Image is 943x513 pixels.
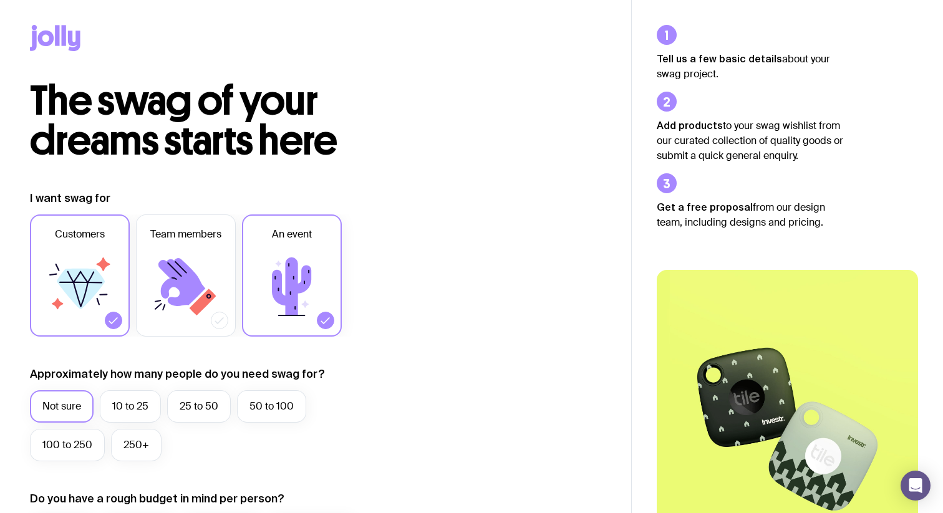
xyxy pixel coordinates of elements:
[30,191,110,206] label: I want swag for
[150,227,221,242] span: Team members
[30,491,284,506] label: Do you have a rough budget in mind per person?
[100,390,161,423] label: 10 to 25
[111,429,162,461] label: 250+
[30,390,94,423] label: Not sure
[30,367,325,381] label: Approximately how many people do you need swag for?
[657,199,844,230] p: from our design team, including designs and pricing.
[901,471,931,501] div: Open Intercom Messenger
[657,118,844,163] p: to your swag wishlist from our curated collection of quality goods or submit a quick general enqu...
[657,51,844,82] p: about your swag project.
[55,227,105,242] span: Customers
[167,390,231,423] label: 25 to 50
[657,201,753,213] strong: Get a free proposal
[657,120,723,131] strong: Add products
[272,227,312,242] span: An event
[657,53,782,64] strong: Tell us a few basic details
[30,76,337,165] span: The swag of your dreams starts here
[237,390,306,423] label: 50 to 100
[30,429,105,461] label: 100 to 250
